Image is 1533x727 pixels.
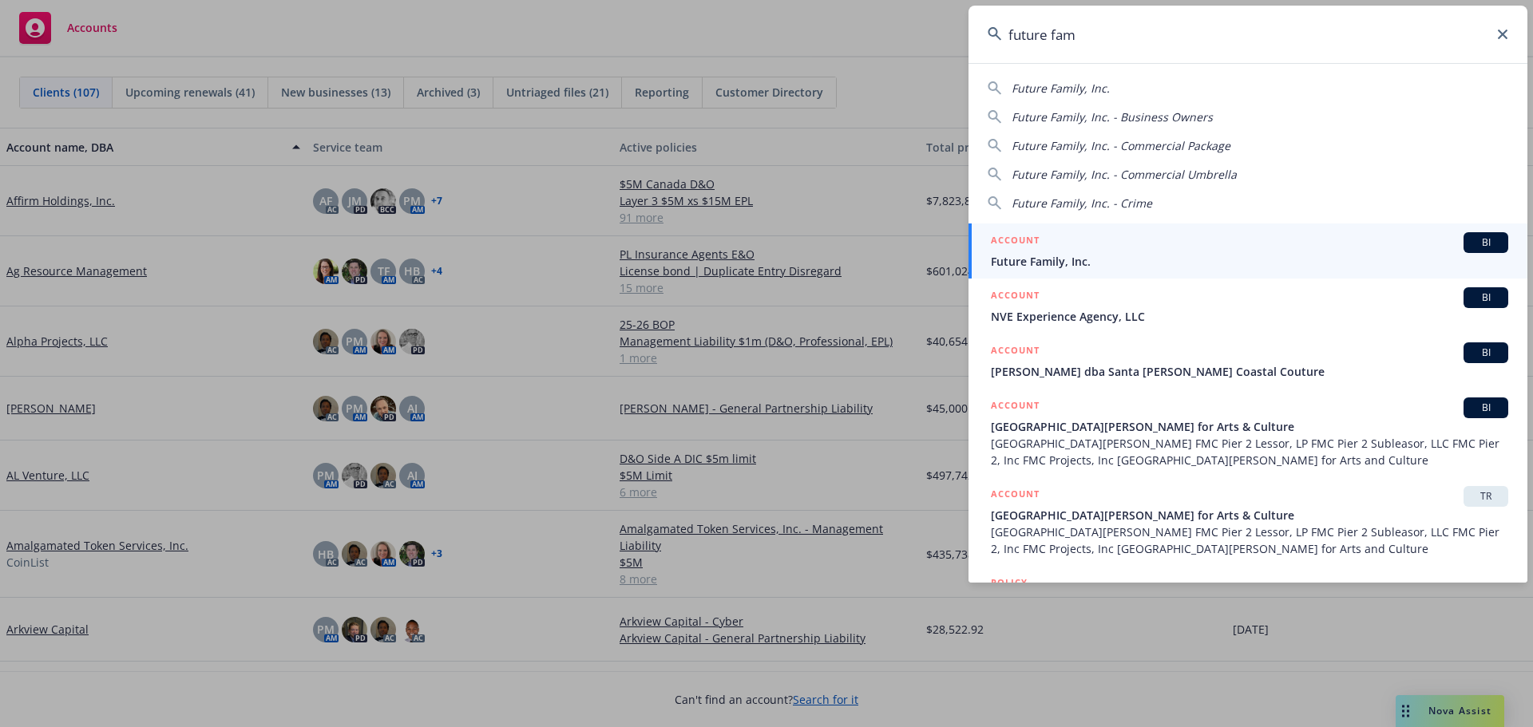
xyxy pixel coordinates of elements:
span: Future Family, Inc. - Commercial Package [1012,138,1230,153]
span: Future Family, Inc. - Business Owners [1012,109,1213,124]
a: ACCOUNTBI[GEOGRAPHIC_DATA][PERSON_NAME] for Arts & Culture[GEOGRAPHIC_DATA][PERSON_NAME] FMC Pier... [969,389,1527,477]
input: Search... [969,6,1527,63]
span: [GEOGRAPHIC_DATA][PERSON_NAME] for Arts & Culture [991,507,1508,524]
span: [GEOGRAPHIC_DATA][PERSON_NAME] FMC Pier 2 Lessor, LP FMC Pier 2 Subleasor, LLC FMC Pier 2, Inc FM... [991,435,1508,468]
h5: ACCOUNT [991,397,1040,417]
span: NVE Experience Agency, LLC [991,308,1508,325]
span: [GEOGRAPHIC_DATA][PERSON_NAME] FMC Pier 2 Lessor, LP FMC Pier 2 Subleasor, LLC FMC Pier 2, Inc FM... [991,524,1508,557]
h5: ACCOUNT [991,287,1040,306]
span: BI [1470,290,1502,305]
a: ACCOUNTBI[PERSON_NAME] dba Santa [PERSON_NAME] Coastal Couture [969,334,1527,389]
a: ACCOUNTTR[GEOGRAPHIC_DATA][PERSON_NAME] for Arts & Culture[GEOGRAPHIC_DATA][PERSON_NAME] FMC Pier... [969,477,1527,566]
span: TR [1470,489,1502,504]
span: BI [1470,235,1502,250]
a: POLICY [969,566,1527,634]
span: Future Family, Inc. - Commercial Umbrella [1012,167,1237,182]
span: Future Family, Inc. [1012,81,1110,96]
a: ACCOUNTBIFuture Family, Inc. [969,223,1527,279]
span: BI [1470,401,1502,415]
span: [PERSON_NAME] dba Santa [PERSON_NAME] Coastal Couture [991,363,1508,380]
h5: ACCOUNT [991,342,1040,362]
h5: ACCOUNT [991,486,1040,505]
span: Future Family, Inc. - Crime [1012,196,1152,211]
a: ACCOUNTBINVE Experience Agency, LLC [969,279,1527,334]
h5: POLICY [991,575,1028,591]
span: Future Family, Inc. [991,253,1508,270]
h5: ACCOUNT [991,232,1040,251]
span: [GEOGRAPHIC_DATA][PERSON_NAME] for Arts & Culture [991,418,1508,435]
span: BI [1470,346,1502,360]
